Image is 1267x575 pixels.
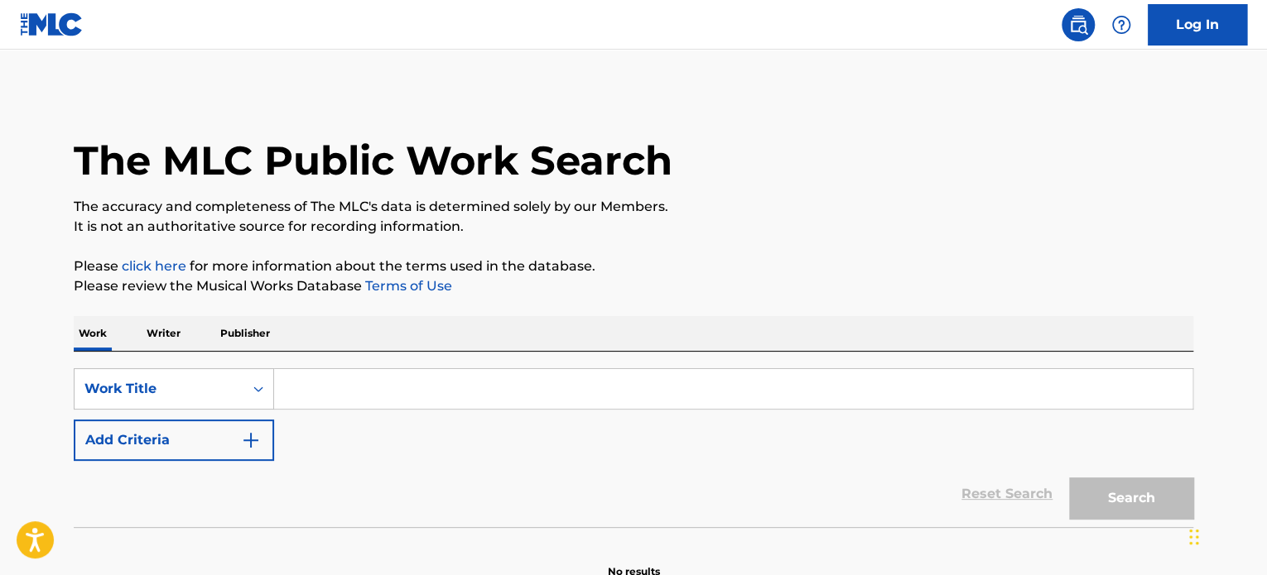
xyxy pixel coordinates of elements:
[1184,496,1267,575] iframe: Chat Widget
[84,379,234,399] div: Work Title
[74,316,112,351] p: Work
[142,316,185,351] p: Writer
[74,419,274,461] button: Add Criteria
[74,276,1193,296] p: Please review the Musical Works Database
[74,256,1193,276] p: Please for more information about the terms used in the database.
[1062,8,1095,41] a: Public Search
[20,12,84,36] img: MLC Logo
[122,258,186,274] a: click here
[1068,15,1088,35] img: search
[74,368,1193,527] form: Search Form
[74,217,1193,237] p: It is not an authoritative source for recording information.
[1148,4,1247,46] a: Log In
[215,316,275,351] p: Publisher
[74,197,1193,217] p: The accuracy and completeness of The MLC's data is determined solely by our Members.
[1111,15,1131,35] img: help
[362,278,452,294] a: Terms of Use
[1105,8,1138,41] div: Help
[241,430,261,450] img: 9d2ae6d4665cec9f34b9.svg
[74,136,672,185] h1: The MLC Public Work Search
[1189,512,1199,562] div: Drag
